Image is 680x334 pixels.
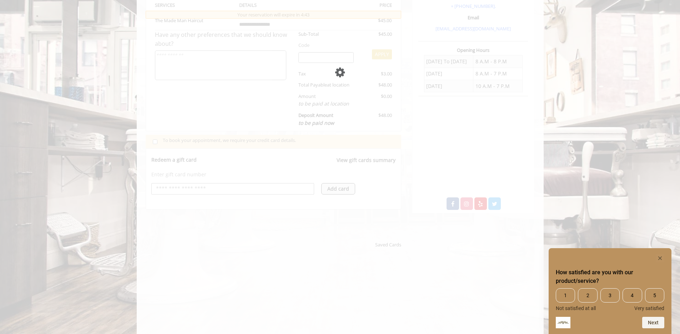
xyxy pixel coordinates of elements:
[600,288,620,303] span: 3
[578,288,597,303] span: 2
[556,268,664,285] h2: How satisfied are you with our product/service? Select an option from 1 to 5, with 1 being Not sa...
[556,288,664,311] div: How satisfied are you with our product/service? Select an option from 1 to 5, with 1 being Not sa...
[556,305,596,311] span: Not satisfied at all
[556,254,664,328] div: How satisfied are you with our product/service? Select an option from 1 to 5, with 1 being Not sa...
[645,288,664,303] span: 5
[623,288,642,303] span: 4
[656,254,664,262] button: Hide survey
[642,317,664,328] button: Next question
[634,305,664,311] span: Very satisfied
[556,288,575,303] span: 1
